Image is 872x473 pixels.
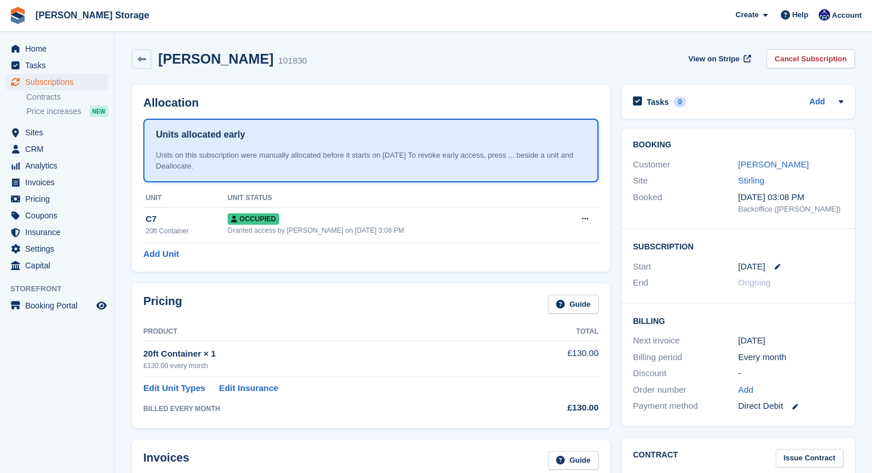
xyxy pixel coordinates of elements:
[738,191,844,204] div: [DATE] 03:08 PM
[25,298,94,314] span: Booking Portal
[6,257,108,273] a: menu
[548,295,599,314] a: Guide
[143,295,182,314] h2: Pricing
[633,260,738,273] div: Start
[25,191,94,207] span: Pricing
[25,41,94,57] span: Home
[738,277,771,287] span: Ongoing
[6,298,108,314] a: menu
[25,208,94,224] span: Coupons
[228,189,554,208] th: Unit Status
[26,92,108,103] a: Contracts
[633,191,738,215] div: Booked
[25,224,94,240] span: Insurance
[158,51,273,67] h2: [PERSON_NAME]
[6,158,108,174] a: menu
[6,124,108,140] a: menu
[633,158,738,171] div: Customer
[513,323,599,341] th: Total
[513,401,599,415] div: £130.00
[792,9,808,21] span: Help
[25,57,94,73] span: Tasks
[633,351,738,364] div: Billing period
[6,208,108,224] a: menu
[684,49,753,68] a: View on Stripe
[6,57,108,73] a: menu
[738,384,754,397] a: Add
[146,213,228,226] div: C7
[25,241,94,257] span: Settings
[6,224,108,240] a: menu
[143,382,205,395] a: Edit Unit Types
[31,6,154,25] a: [PERSON_NAME] Storage
[26,105,108,118] a: Price increases NEW
[810,96,825,109] a: Add
[6,241,108,257] a: menu
[143,323,513,341] th: Product
[143,189,228,208] th: Unit
[767,49,855,68] a: Cancel Subscription
[633,400,738,413] div: Payment method
[738,367,844,380] div: -
[228,225,554,236] div: Granted access by [PERSON_NAME] on [DATE] 3:08 PM
[95,299,108,312] a: Preview store
[89,105,108,117] div: NEW
[738,334,844,347] div: [DATE]
[633,384,738,397] div: Order number
[25,158,94,174] span: Analytics
[219,382,278,395] a: Edit Insurance
[25,74,94,90] span: Subscriptions
[6,141,108,157] a: menu
[819,9,830,21] img: Ross Watt
[6,191,108,207] a: menu
[633,276,738,290] div: End
[156,128,245,142] h1: Units allocated early
[738,204,844,215] div: Backoffice ([PERSON_NAME])
[25,257,94,273] span: Capital
[738,351,844,364] div: Every month
[143,361,513,371] div: £130.00 every month
[6,174,108,190] a: menu
[513,341,599,377] td: £130.00
[736,9,758,21] span: Create
[633,174,738,187] div: Site
[633,367,738,380] div: Discount
[738,175,765,185] a: Stirling
[156,150,586,172] div: Units on this subscription were manually allocated before it starts on [DATE] To revoke early acc...
[25,141,94,157] span: CRM
[278,54,307,68] div: 101830
[738,159,809,169] a: [PERSON_NAME]
[738,260,765,273] time: 2025-08-22 00:00:00 UTC
[143,404,513,414] div: BILLED EVERY MONTH
[143,96,599,110] h2: Allocation
[10,283,114,295] span: Storefront
[6,41,108,57] a: menu
[143,248,179,261] a: Add Unit
[633,240,843,252] h2: Subscription
[633,315,843,326] h2: Billing
[25,174,94,190] span: Invoices
[143,451,189,470] h2: Invoices
[776,449,843,468] a: Issue Contract
[633,449,678,468] h2: Contract
[633,334,738,347] div: Next invoice
[832,10,862,21] span: Account
[228,213,279,225] span: Occupied
[26,106,81,117] span: Price increases
[633,140,843,150] h2: Booking
[146,226,228,236] div: 20ft Container
[689,53,740,65] span: View on Stripe
[548,451,599,470] a: Guide
[6,74,108,90] a: menu
[143,347,513,361] div: 20ft Container × 1
[25,124,94,140] span: Sites
[9,7,26,24] img: stora-icon-8386f47178a22dfd0bd8f6a31ec36ba5ce8667c1dd55bd0f319d3a0aa187defe.svg
[647,97,669,107] h2: Tasks
[674,97,687,107] div: 0
[738,400,844,413] div: Direct Debit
